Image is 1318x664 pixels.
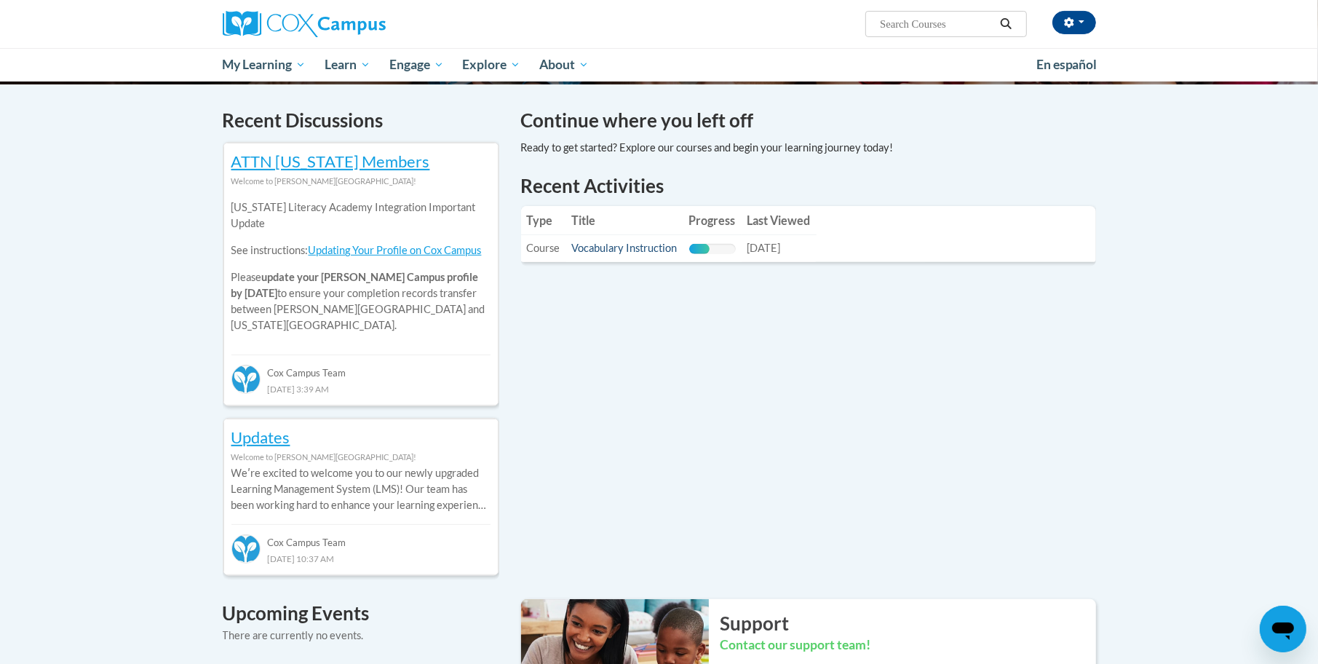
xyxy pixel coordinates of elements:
th: Progress [683,206,742,235]
button: Search [995,15,1017,33]
h1: Recent Activities [521,173,1096,199]
div: Cox Campus Team [231,524,491,550]
b: update your [PERSON_NAME] Campus profile by [DATE] [231,271,479,299]
h4: Recent Discussions [223,106,499,135]
a: En español [1027,50,1107,80]
a: Learn [315,48,380,82]
p: Weʹre excited to welcome you to our newly upgraded Learning Management System (LMS)! Our team has... [231,465,491,513]
a: ATTN [US_STATE] Members [231,151,430,171]
span: Course [527,242,560,254]
a: My Learning [213,48,316,82]
div: [DATE] 10:37 AM [231,550,491,566]
div: Please to ensure your completion records transfer between [PERSON_NAME][GEOGRAPHIC_DATA] and [US_... [231,189,491,344]
span: Explore [462,56,520,74]
img: Cox Campus [223,11,386,37]
h4: Upcoming Events [223,599,499,628]
a: Vocabulary Instruction [572,242,678,254]
a: Cox Campus [223,11,499,37]
a: Updates [231,427,290,447]
p: [US_STATE] Literacy Academy Integration Important Update [231,199,491,232]
a: Engage [380,48,453,82]
span: There are currently no events. [223,629,364,641]
input: Search Courses [878,15,995,33]
span: About [539,56,589,74]
span: My Learning [222,56,306,74]
span: Learn [325,56,370,74]
div: Welcome to [PERSON_NAME][GEOGRAPHIC_DATA]! [231,173,491,189]
div: Progress, % [689,244,710,254]
iframe: Button to launch messaging window [1260,606,1306,652]
span: En español [1036,57,1097,72]
button: Account Settings [1052,11,1096,34]
h3: Contact our support team! [720,636,1096,655]
div: Cox Campus Team [231,355,491,381]
img: Cox Campus Team [231,365,261,394]
th: Title [566,206,683,235]
h4: Continue where you left off [521,106,1096,135]
img: Cox Campus Team [231,534,261,564]
div: Welcome to [PERSON_NAME][GEOGRAPHIC_DATA]! [231,449,491,465]
h2: Support [720,610,1096,636]
span: [DATE] [747,242,781,254]
a: About [530,48,598,82]
th: Last Viewed [742,206,817,235]
a: Updating Your Profile on Cox Campus [309,244,482,256]
div: [DATE] 3:39 AM [231,381,491,397]
span: Engage [389,56,444,74]
a: Explore [453,48,530,82]
p: See instructions: [231,242,491,258]
th: Type [521,206,566,235]
div: Main menu [201,48,1118,82]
